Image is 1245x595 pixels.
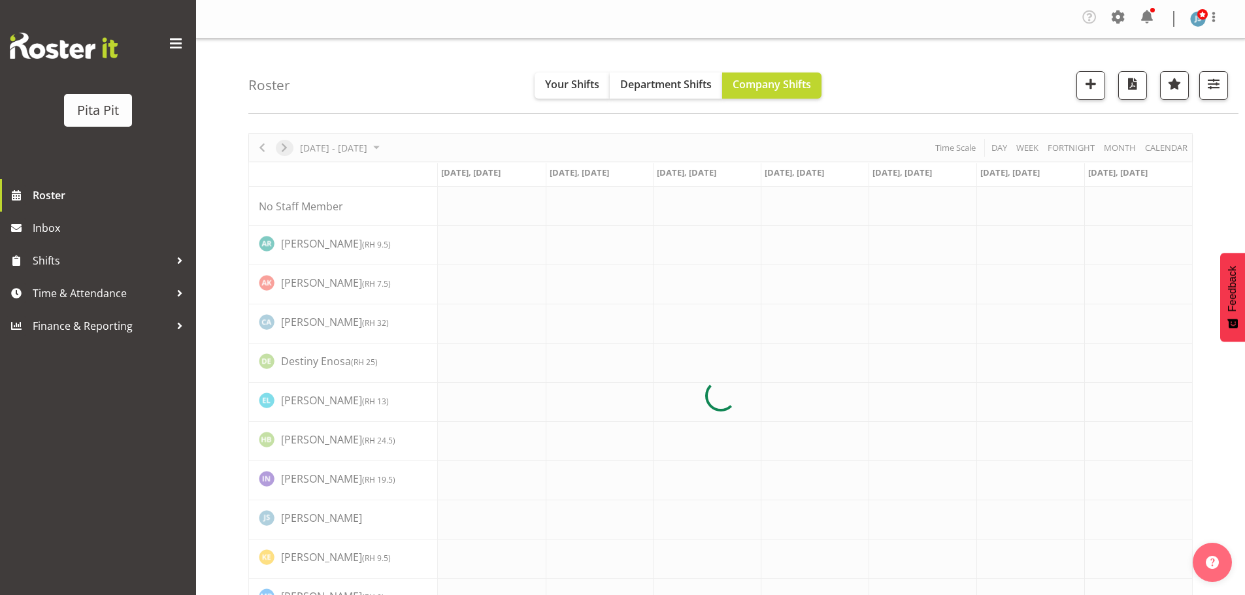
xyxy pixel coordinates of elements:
[1206,556,1219,569] img: help-xxl-2.png
[248,78,290,93] h4: Roster
[33,251,170,270] span: Shifts
[733,77,811,91] span: Company Shifts
[1118,71,1147,100] button: Download a PDF of the roster according to the set date range.
[545,77,599,91] span: Your Shifts
[1220,253,1245,342] button: Feedback - Show survey
[33,316,170,336] span: Finance & Reporting
[33,218,190,238] span: Inbox
[10,33,118,59] img: Rosterit website logo
[620,77,712,91] span: Department Shifts
[1190,11,1206,27] img: jason-simpson133.jpg
[535,72,610,99] button: Your Shifts
[1076,71,1105,100] button: Add a new shift
[1160,71,1189,100] button: Highlight an important date within the roster.
[610,72,722,99] button: Department Shifts
[77,101,119,120] div: Pita Pit
[722,72,822,99] button: Company Shifts
[1227,266,1238,312] span: Feedback
[1199,71,1228,100] button: Filter Shifts
[33,185,190,205] span: Roster
[33,283,170,303] span: Time & Attendance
